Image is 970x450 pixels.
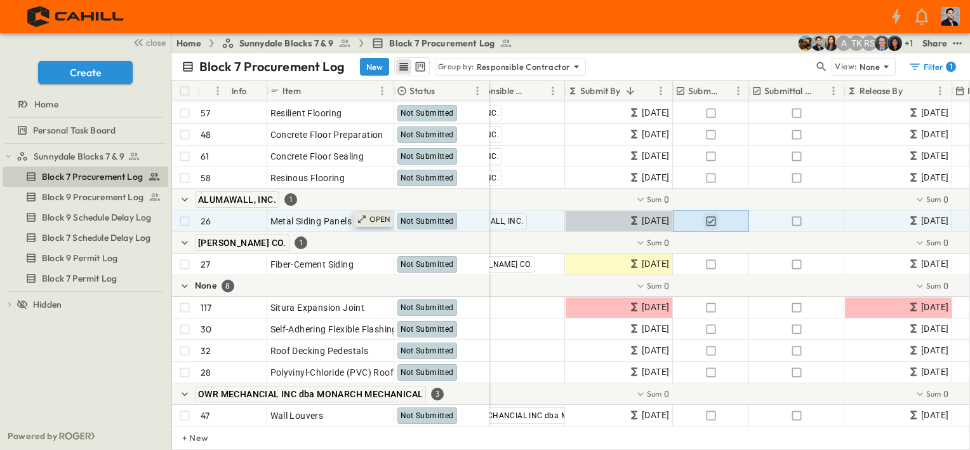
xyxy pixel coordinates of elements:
[203,84,216,98] button: Sort
[642,214,669,228] span: [DATE]
[239,37,334,50] span: Sunnydale Blocks 7 & 9
[401,152,454,161] span: Not Submitted
[926,237,941,248] p: Sum
[201,366,211,379] p: 28
[642,408,669,423] span: [DATE]
[466,85,529,97] p: Responsible Contractor
[15,3,138,30] img: 4f72bfc4efa7236828875bac24094a5ddb05241e32d018417354e964050affa1.png
[642,149,669,163] span: [DATE]
[688,85,718,97] p: Submitted?
[201,409,209,422] p: 47
[764,85,813,97] p: Submittal Approved?
[389,37,495,50] span: Block 7 Procurement Log
[3,168,166,186] a: Block 7 Procurement Log
[222,37,352,50] a: Sunnydale Blocks 7 & 9
[270,107,342,119] span: Resilient Flooring
[921,170,948,185] span: [DATE]
[270,301,365,314] span: Situra Expansion Joint
[33,124,116,137] span: Personal Task Board
[394,57,430,76] div: table view
[943,193,948,206] span: 0
[477,60,571,73] p: Responsible Contractor
[42,231,150,244] span: Block 7 Schedule Delay Log
[3,208,166,226] a: Block 9 Schedule Delay Log
[816,84,830,98] button: Sort
[921,408,948,423] span: [DATE]
[811,36,826,51] img: Anthony Vazquez (avazquez@cahill-sf.com)
[835,60,857,74] p: View:
[642,257,669,271] span: [DATE]
[457,217,524,226] span: ALUMAWALL, INC.
[922,37,947,50] div: Share
[146,36,166,49] span: close
[401,217,454,226] span: Not Submitted
[943,388,948,400] span: 0
[176,37,201,50] a: Home
[401,368,454,377] span: Not Submitted
[580,85,621,97] p: Submit By
[647,280,662,291] p: Sum
[198,194,276,205] span: ALUMAWALL, INC.
[647,237,662,248] p: Sum
[642,365,669,379] span: [DATE]
[921,214,948,228] span: [DATE]
[623,84,637,98] button: Sort
[401,325,454,334] span: Not Submitted
[42,191,143,203] span: Block 9 Procurement Log
[210,83,225,99] button: Menu
[360,58,389,76] button: New
[653,83,668,99] button: Menu
[401,346,454,355] span: Not Submitted
[950,62,952,72] h6: 1
[642,170,669,185] span: [DATE]
[201,344,211,357] p: 32
[3,188,166,206] a: Block 9 Procurement Log
[270,344,369,357] span: Roof Decking Pedestals
[42,252,117,264] span: Block 9 Permit Log
[861,36,877,51] div: Raymond Shahabi (rshahabi@guzmangc.com)
[201,323,211,336] p: 30
[941,7,960,26] img: Profile Picture
[3,121,166,139] a: Personal Task Board
[849,36,864,51] div: Teddy Khuong (tkhuong@guzmangc.com)
[232,73,247,109] div: Info
[128,33,168,51] button: close
[943,280,948,292] span: 0
[201,150,209,163] p: 61
[3,187,168,207] div: Block 9 Procurement Logtest
[921,106,948,120] span: [DATE]
[836,36,851,51] div: Anna Gomez (agomez@guzmangc.com)
[42,272,117,285] span: Block 7 Permit Log
[921,365,948,379] span: [DATE]
[903,58,960,76] button: Filter1
[396,59,411,74] button: row view
[375,83,390,99] button: Menu
[921,257,948,271] span: [DATE]
[860,60,880,73] p: None
[401,411,454,420] span: Not Submitted
[3,268,168,289] div: Block 7 Permit Logtest
[642,322,669,336] span: [DATE]
[921,322,948,336] span: [DATE]
[545,83,561,99] button: Menu
[3,146,168,167] div: Sunnydale Blocks 7 & 9test
[3,269,166,287] a: Block 7 Permit Log
[371,37,512,50] a: Block 7 Procurement Log
[201,258,210,271] p: 27
[17,147,166,165] a: Sunnydale Blocks 7 & 9
[201,107,210,119] p: 57
[369,214,391,224] p: OPEN
[201,215,211,228] p: 26
[437,84,451,98] button: Sort
[664,236,669,249] span: 0
[303,84,317,98] button: Sort
[201,128,211,141] p: 48
[950,36,965,51] button: test
[401,260,454,269] span: Not Submitted
[34,150,124,163] span: Sunnydale Blocks 7 & 9
[3,229,166,247] a: Block 7 Schedule Delay Log
[926,388,941,399] p: Sum
[823,36,839,51] img: Kim Bowen (kbowen@cahill-sf.com)
[229,81,267,101] div: Info
[201,301,212,314] p: 117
